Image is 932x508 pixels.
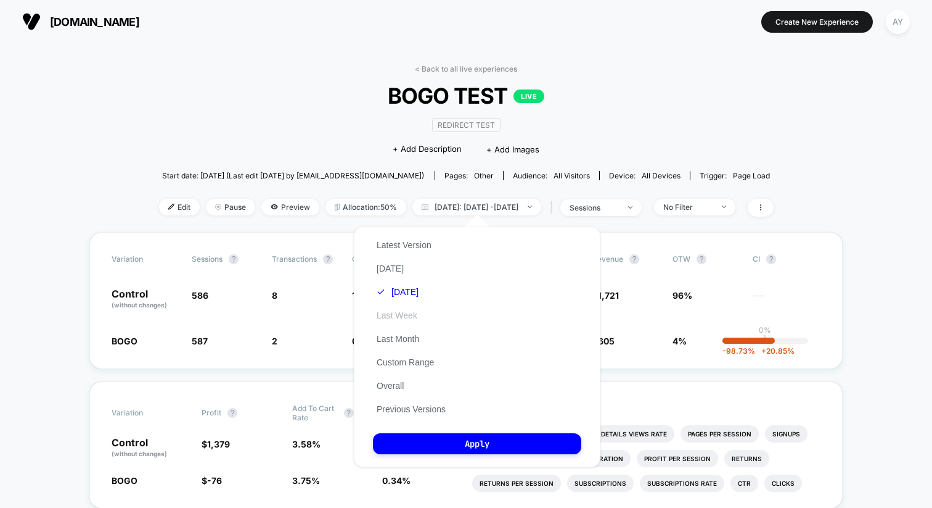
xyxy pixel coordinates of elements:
[663,202,713,212] div: No Filter
[412,199,541,215] span: [DATE]: [DATE] - [DATE]
[432,118,501,132] span: Redirect Test
[373,310,421,321] button: Last Week
[112,438,189,459] p: Control
[373,380,407,391] button: Overall
[373,404,449,415] button: Previous Versions
[700,171,770,180] div: Trigger:
[207,475,222,486] span: -76
[292,404,338,422] span: Add To Cart Rate
[761,11,873,33] button: Create New Experience
[159,199,200,215] span: Edit
[325,199,406,215] span: Allocation: 50%
[272,254,317,264] span: Transactions
[764,335,766,344] p: |
[722,206,726,208] img: end
[215,204,221,210] img: end
[567,475,634,492] li: Subscriptions
[189,83,742,109] span: BOGO TEST
[206,199,255,215] span: Pause
[422,204,428,210] img: calendar
[112,450,167,457] span: (without changes)
[112,404,179,422] span: Variation
[562,425,674,443] li: Product Details Views Rate
[323,254,333,264] button: ?
[472,404,820,413] p: Would like to see more reports?
[272,336,277,346] span: 2
[642,171,681,180] span: all devices
[444,171,494,180] div: Pages:
[292,475,320,486] span: 3.75 %
[202,408,221,417] span: Profit
[724,450,769,467] li: Returns
[570,203,619,212] div: sessions
[722,346,755,356] span: -98.73 %
[373,263,407,274] button: [DATE]
[50,15,139,28] span: [DOMAIN_NAME]
[547,199,560,217] span: |
[18,12,143,31] button: [DOMAIN_NAME]
[764,475,802,492] li: Clicks
[882,9,914,35] button: AY
[513,90,544,103] p: LIVE
[513,171,590,180] div: Audience:
[192,290,208,301] span: 586
[229,254,239,264] button: ?
[227,408,237,418] button: ?
[554,171,590,180] span: All Visitors
[192,254,223,264] span: Sessions
[292,439,321,449] span: 3.58 %
[373,286,422,298] button: [DATE]
[730,475,758,492] li: Ctr
[753,254,820,264] span: CI
[393,143,462,156] span: + Add Description
[373,433,581,454] button: Apply
[672,254,740,264] span: OTW
[112,289,179,310] p: Control
[162,171,424,180] span: Start date: [DATE] (Last edit [DATE] by [EMAIL_ADDRESS][DOMAIN_NAME])
[373,357,438,368] button: Custom Range
[697,254,706,264] button: ?
[681,425,759,443] li: Pages Per Session
[272,290,277,301] span: 8
[373,333,423,344] button: Last Month
[599,171,690,180] span: Device:
[207,439,230,449] span: 1,379
[382,475,411,486] span: 0.34 %
[637,450,718,467] li: Profit Per Session
[628,206,632,209] img: end
[112,475,137,486] span: BOGO
[192,336,208,346] span: 587
[886,10,910,34] div: AY
[168,204,174,210] img: edit
[112,254,179,264] span: Variation
[753,292,820,310] span: ---
[733,171,770,180] span: Page Load
[202,475,222,486] span: $
[755,346,795,356] span: 20.85 %
[202,439,230,449] span: $
[672,290,692,301] span: 96%
[22,12,41,31] img: Visually logo
[759,325,771,335] p: 0%
[415,64,517,73] a: < Back to all live experiences
[335,204,340,210] img: rebalance
[640,475,724,492] li: Subscriptions Rate
[672,336,687,346] span: 4%
[486,144,539,154] span: + Add Images
[761,346,766,356] span: +
[112,301,167,309] span: (without changes)
[765,425,807,443] li: Signups
[261,199,319,215] span: Preview
[629,254,639,264] button: ?
[373,239,435,251] button: Latest Version
[474,171,494,180] span: other
[766,254,776,264] button: ?
[112,336,137,346] span: BOGO
[528,206,532,208] img: end
[472,475,561,492] li: Returns Per Session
